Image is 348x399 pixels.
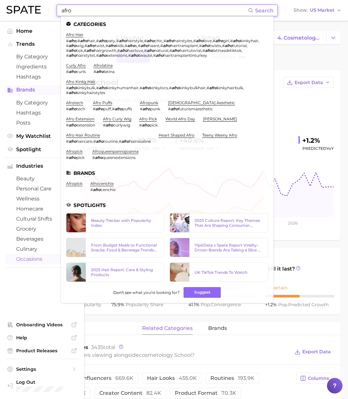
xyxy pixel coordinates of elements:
span: Export Data [295,80,323,85]
tspan: 2026 [288,221,297,225]
span: # [144,48,147,53]
span: paty [107,38,115,43]
a: heart shaped afro [159,133,195,138]
button: Change Category [326,31,340,44]
button: Suggest [184,287,221,298]
span: hairstyle [127,38,143,43]
span: hair looks [147,376,197,381]
a: curly afro [66,63,86,68]
span: # [168,106,171,111]
span: beauté [139,53,152,58]
span: # [140,106,142,111]
div: Beauty Tracker with Popularity Index [91,218,159,228]
span: 41.1% [188,302,201,308]
span: # [144,38,147,43]
a: 2025 Culture Report: Key Themes That Are Shaping Consumer Demand [170,213,268,233]
em: afro [142,123,150,127]
span: # [116,38,119,43]
span: kinkybulkhair [179,85,206,90]
a: homecare [5,204,79,214]
span: # [66,90,69,95]
span: tutorial [232,43,247,48]
a: Help [5,333,79,343]
span: tok [76,48,83,53]
span: hairstyles [174,38,192,43]
a: afro curly wig [103,116,131,121]
span: latinasdetiktok [213,48,241,53]
span: Log Out [16,379,74,385]
a: afrolatina [94,63,113,68]
em: afro [215,38,223,43]
a: culinary [5,244,79,254]
span: natural [154,48,168,53]
a: afro extension [66,116,95,121]
em: afro [69,85,76,90]
span: 455.0k [179,375,197,381]
em: afro [86,48,94,53]
em: afro [95,106,103,111]
a: afrotech [66,100,83,105]
a: afroqueenpannajoanna [92,149,139,154]
span: Home [16,28,68,34]
span: # [160,43,163,48]
span: # [96,38,99,43]
a: Posts [5,118,79,128]
span: # [213,38,215,43]
li: Categories [66,21,268,27]
em: afro [140,43,148,48]
a: Product Releases [5,346,79,356]
div: , , [66,139,151,144]
em: afro [166,38,174,43]
a: grocery [5,224,79,234]
span: Columns [308,376,329,381]
em: afro [69,90,76,95]
span: 669.6k [115,375,133,381]
span: # [66,139,69,144]
div: From Budget Meals to Functional Snacks: Food & Beverage Trends Shaping Consumer Behavior This Sch... [91,243,159,252]
span: # [66,53,69,58]
span: Search [255,7,274,14]
span: # [153,53,156,58]
span: kinkylocs [150,85,168,90]
em: afro [142,106,150,111]
em: afro [80,38,88,43]
span: kinkyhumanhair [107,85,139,90]
span: # [230,38,233,43]
span: Hashtags [16,74,68,80]
em: afro [225,43,232,48]
span: hairgrowth [94,48,116,53]
a: wellness [5,194,79,204]
span: Will it last? [265,265,334,281]
a: by Category [5,98,79,108]
span: # [94,69,96,74]
div: , [93,106,132,111]
a: afro hair [66,32,84,37]
span: puffs [122,106,132,111]
div: YipitData x Spate Report Virality-Driven Brands Are Taking a Slice of the Beauty Pie [195,243,263,252]
button: Export Data [283,77,334,88]
span: girl [223,38,229,43]
span: # [106,43,108,48]
a: Onboarding Videos [5,320,79,330]
span: # [112,106,115,111]
span: hairtutorial [180,48,201,53]
em: afro [69,123,76,127]
div: 2025 Hair Report: Care & Styling Products [91,267,159,277]
div: 2025 Culture Report: Key Themes That Are Shaping Consumer Demand [195,218,263,228]
span: kinkyhairbulk [217,85,243,90]
em: afro [69,139,76,144]
span: Predicted [302,145,334,152]
em: afro [69,38,76,43]
span: # [66,106,69,111]
em: afro [69,53,76,58]
em: afro [119,38,127,43]
span: hairtransplantinturkey [163,53,207,58]
span: kinkybulk [76,85,95,90]
span: # [92,155,95,160]
span: 3435 [91,344,103,350]
span: # [96,85,99,90]
span: # [96,53,99,58]
a: personal care [5,184,79,194]
em: afro [69,69,76,74]
span: Show [294,8,308,12]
